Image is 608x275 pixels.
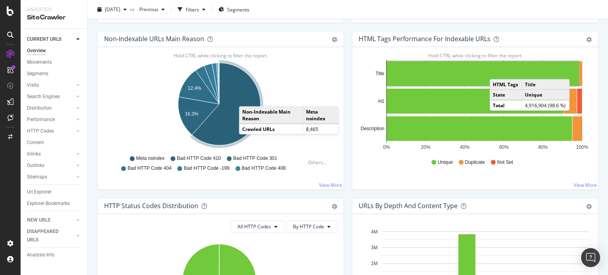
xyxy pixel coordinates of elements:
span: Not Set [497,159,513,166]
div: gear [332,37,337,42]
span: vs [130,6,136,13]
a: Visits [27,81,74,89]
a: Search Engines [27,93,74,101]
a: Movements [27,58,82,66]
button: Segments [215,3,253,16]
text: Description [361,126,384,131]
div: Visits [27,81,39,89]
span: Bad HTTP Code 408 [242,165,286,172]
text: Title [376,71,385,76]
div: Outlinks [27,161,44,170]
td: Meta noindex [303,107,338,124]
text: 16.3% [185,111,198,117]
div: SiteCrawler [27,13,81,22]
a: Explorer Bookmarks [27,199,82,208]
a: Distribution [27,104,74,112]
text: 4M [371,229,378,235]
button: All HTTP Codes [231,220,284,233]
button: Filters [175,3,209,16]
text: 80% [538,144,548,150]
a: Sitemaps [27,173,74,181]
td: Title [522,80,569,90]
div: URLs by Depth and Content Type [359,202,458,210]
span: 2025 Aug. 18th [105,6,120,13]
div: Inlinks [27,150,41,158]
span: Segments [227,6,249,13]
span: By HTTP Code [293,223,324,230]
td: 8,465 [303,124,338,134]
div: Ouvrir le Messenger Intercom [581,248,600,267]
div: Segments [27,70,48,78]
span: Duplicate [465,159,485,166]
span: Bad HTTP Code 301 [233,155,277,162]
span: Meta noindex [136,155,165,162]
a: Analysis Info [27,251,82,259]
div: Performance [27,116,55,124]
td: Unique [522,89,569,100]
a: Url Explorer [27,188,82,196]
a: Performance [27,116,74,124]
a: CURRENT URLS [27,35,74,44]
text: 3M [371,245,378,250]
td: Total [490,100,522,110]
td: Non-Indexable Main Reason [239,107,303,124]
a: Overview [27,47,82,55]
text: 12.4% [188,85,201,91]
div: HTML Tags Performance for Indexable URLs [359,35,490,43]
text: 0% [383,144,390,150]
div: HTTP Codes [27,127,54,135]
div: HTTP Status Codes Distribution [104,202,198,210]
a: HTTP Codes [27,127,74,135]
button: [DATE] [94,3,130,16]
div: gear [586,204,592,209]
svg: A chart. [104,60,334,152]
div: Explorer Bookmarks [27,199,70,208]
div: CURRENT URLS [27,35,61,44]
div: Analytics [27,6,81,13]
div: Search Engines [27,93,60,101]
text: 40% [460,144,469,150]
span: Bad HTTP Code -199 [184,165,229,172]
div: Non-Indexable URLs Main Reason [104,35,204,43]
div: Others... [308,159,330,166]
a: View More [574,182,597,188]
span: Bad HTTP Code 404 [127,165,171,172]
div: NEW URLS [27,216,50,224]
a: DISAPPEARED URLS [27,228,74,244]
div: Analysis Info [27,251,55,259]
td: Crawled URLs [239,124,303,134]
a: Inlinks [27,150,74,158]
span: Previous [136,6,158,13]
text: 100% [576,144,588,150]
div: Movements [27,58,52,66]
span: Bad HTTP Code 410 [177,155,221,162]
text: 2M [371,261,378,266]
div: DISAPPEARED URLS [27,228,67,244]
div: Content [27,138,44,147]
a: Content [27,138,82,147]
button: Previous [136,3,168,16]
a: Segments [27,70,82,78]
td: HTML Tags [490,80,522,90]
div: Overview [27,47,46,55]
text: H1 [378,99,385,104]
svg: A chart. [359,60,589,152]
a: View More [319,182,342,188]
div: Filters [186,6,199,13]
td: 4,916,904 (98.6 %) [522,100,569,110]
span: All HTTP Codes [237,223,271,230]
td: State [490,89,522,100]
text: 20% [421,144,430,150]
div: Distribution [27,104,52,112]
div: Sitemaps [27,173,47,181]
div: Url Explorer [27,188,51,196]
span: Unique [438,159,453,166]
text: 60% [499,144,509,150]
button: By HTTP Code [286,220,337,233]
div: gear [586,37,592,42]
a: NEW URLS [27,216,74,224]
a: Outlinks [27,161,74,170]
div: gear [332,204,337,209]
